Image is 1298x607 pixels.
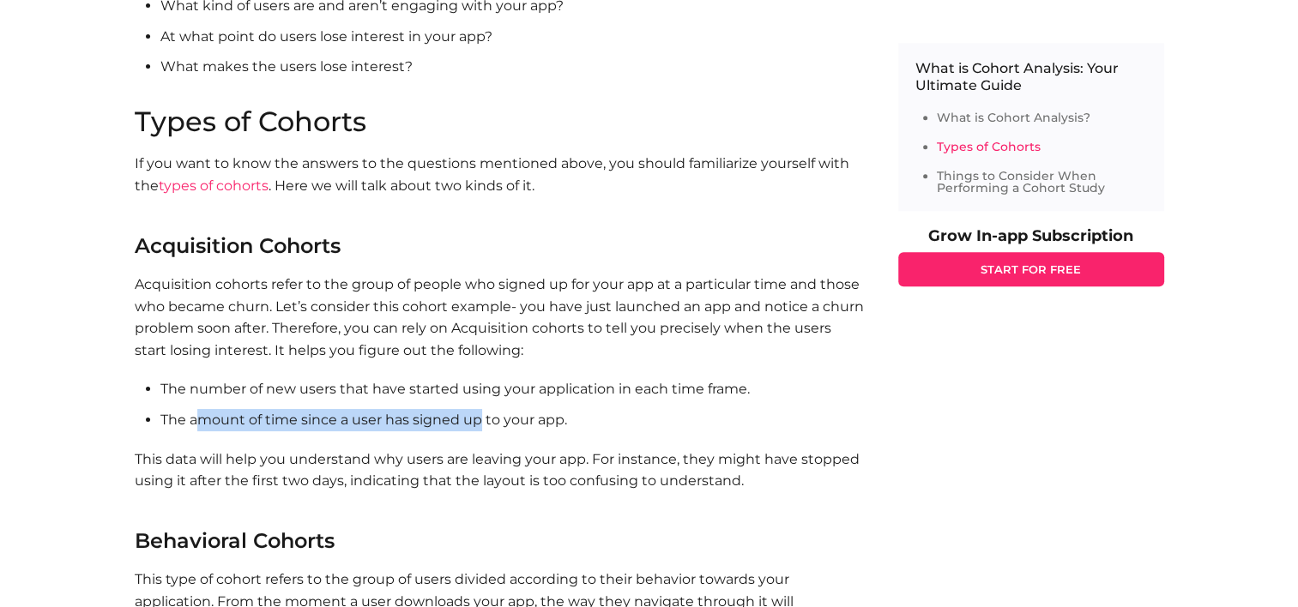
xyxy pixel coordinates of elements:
li: The amount of time since a user has signed up to your app. [160,409,864,431]
li: At what point do users lose interest in your app? [160,26,864,48]
li: What makes the users lose interest? [160,56,864,99]
font: Types of Cohorts [135,105,366,138]
font: Acquisition Cohorts [135,233,341,258]
p: If you want to know the answers to the questions mentioned above, you should familiarize yourself... [135,153,864,219]
a: types of cohorts [159,177,269,194]
a: Types of Cohorts [937,139,1041,154]
p: This data will help you understand why users are leaving your app. For instance, they might have ... [135,448,864,514]
a: START FOR FREE [898,252,1164,286]
p: What is Cohort Analysis: Your Ultimate Guide [915,60,1147,94]
font: Behavioral Cohorts [135,528,335,553]
li: The number of new users that have started using your application in each time frame. [160,378,864,400]
a: Things to Consider When Performing a Cohort Study [937,168,1105,195]
p: Acquisition cohorts refer to the group of people who signed up for your app at a particular time ... [135,273,864,361]
a: What is Cohort Analysis? [937,110,1090,125]
p: Grow In-app Subscription [898,228,1164,243]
